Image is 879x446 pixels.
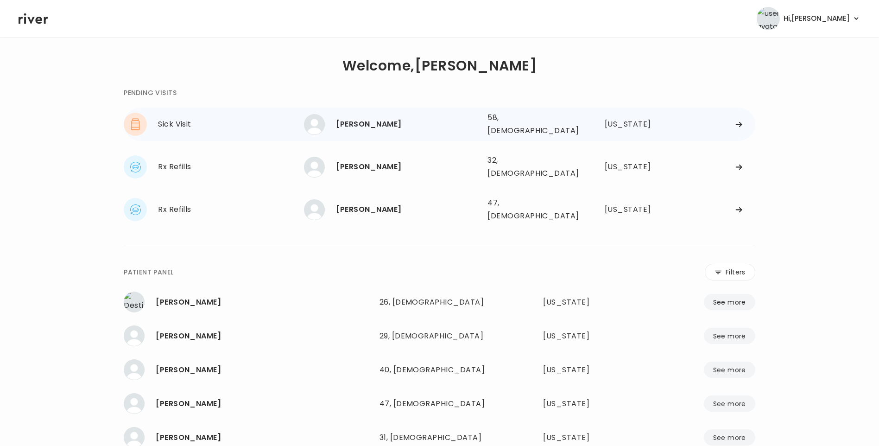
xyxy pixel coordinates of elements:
div: 40, [DEMOGRAPHIC_DATA] [379,363,500,376]
div: PENDING VISITS [124,87,177,98]
div: 58, [DEMOGRAPHIC_DATA] [487,111,572,137]
button: See more [704,362,755,378]
div: Alabama [543,363,627,376]
div: Brianna Barrios [156,330,372,343]
button: See more [704,328,755,344]
img: Madison Bell [304,157,325,178]
img: Brianna Barrios [124,325,145,346]
div: William Whitson [156,431,372,444]
div: Texas [543,330,627,343]
button: user avatarHi,[PERSON_NAME] [757,7,860,30]
div: Texas [605,118,664,131]
span: Hi, [PERSON_NAME] [784,12,850,25]
div: 47, [DEMOGRAPHIC_DATA] [487,197,572,223]
div: 29, [DEMOGRAPHIC_DATA] [379,330,500,343]
div: Tennessee [543,431,627,444]
button: See more [704,395,755,412]
div: Sandra Espindola [156,397,372,410]
img: Destiny Ford [124,292,145,312]
div: Patricia Kirkland [336,118,480,131]
div: Rx Refills [158,160,304,173]
button: See more [704,294,755,310]
div: 26, [DEMOGRAPHIC_DATA] [379,296,500,309]
div: Alabama [605,160,664,173]
div: Laura Long [336,203,480,216]
div: PATIENT PANEL [124,267,173,278]
div: Alabama [605,203,664,216]
div: 32, [DEMOGRAPHIC_DATA] [487,154,572,180]
div: LAUREN RODRIGUEZ [156,363,372,376]
img: Patricia Kirkland [304,114,325,135]
div: Madison Bell [336,160,480,173]
div: Florida [543,296,627,309]
div: 31, [DEMOGRAPHIC_DATA] [379,431,500,444]
button: Filters [705,264,755,280]
img: LAUREN RODRIGUEZ [124,359,145,380]
img: Sandra Espindola [124,393,145,414]
div: Virginia [543,397,627,410]
div: Sick Visit [158,118,304,131]
div: Destiny Ford [156,296,372,309]
button: See more [704,429,755,446]
h1: Welcome, [PERSON_NAME] [342,59,537,72]
img: user avatar [757,7,780,30]
div: 47, [DEMOGRAPHIC_DATA] [379,397,500,410]
div: Rx Refills [158,203,304,216]
img: Laura Long [304,199,325,220]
